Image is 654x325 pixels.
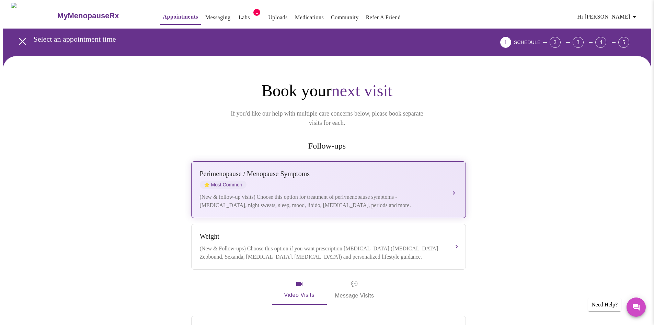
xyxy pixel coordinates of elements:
h3: MyMenopauseRx [57,11,119,20]
a: MyMenopauseRx [56,4,146,28]
div: 1 [500,37,511,48]
button: Community [328,11,362,24]
span: 1 [253,9,260,16]
a: Refer a Friend [366,13,401,22]
button: Refer a Friend [363,11,404,24]
div: Perimenopause / Menopause Symptoms [200,170,444,178]
a: Appointments [163,12,198,22]
button: Messaging [203,11,233,24]
h2: Follow-ups [190,141,464,151]
span: Most Common [200,181,246,189]
button: Labs [233,11,255,24]
h1: Book your [190,81,464,101]
div: 4 [595,37,606,48]
button: Messages [627,297,646,317]
div: Need Help? [588,298,621,311]
div: 2 [550,37,561,48]
button: Medications [292,11,326,24]
button: Hi [PERSON_NAME] [575,10,641,24]
p: If you'd like our help with multiple care concerns below, please book separate visits for each. [221,109,433,128]
span: Message Visits [335,279,374,301]
a: Medications [295,13,324,22]
div: (New & follow-up visits) Choose this option for treatment of peri/menopause symptoms - [MEDICAL_D... [200,193,444,209]
button: Perimenopause / Menopause SymptomsstarMost Common(New & follow-up visits) Choose this option for ... [191,161,466,218]
span: SCHEDULE [514,40,540,45]
div: 3 [573,37,584,48]
a: Uploads [268,13,288,22]
span: message [351,279,358,289]
div: (New & Follow-ups) Choose this option if you want prescription [MEDICAL_DATA] ([MEDICAL_DATA], Ze... [200,245,444,261]
button: Appointments [160,10,201,25]
button: open drawer [12,31,33,52]
img: MyMenopauseRx Logo [11,3,56,29]
div: 5 [618,37,629,48]
button: Uploads [265,11,290,24]
div: Weight [200,232,444,240]
span: next visit [332,82,392,100]
span: Video Visits [280,280,319,300]
a: Labs [239,13,250,22]
a: Messaging [205,13,230,22]
a: Community [331,13,359,22]
button: Weight(New & Follow-ups) Choose this option if you want prescription [MEDICAL_DATA] ([MEDICAL_DAT... [191,224,466,270]
span: star [204,182,210,187]
span: Hi [PERSON_NAME] [577,12,639,22]
h3: Select an appointment time [34,35,462,44]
